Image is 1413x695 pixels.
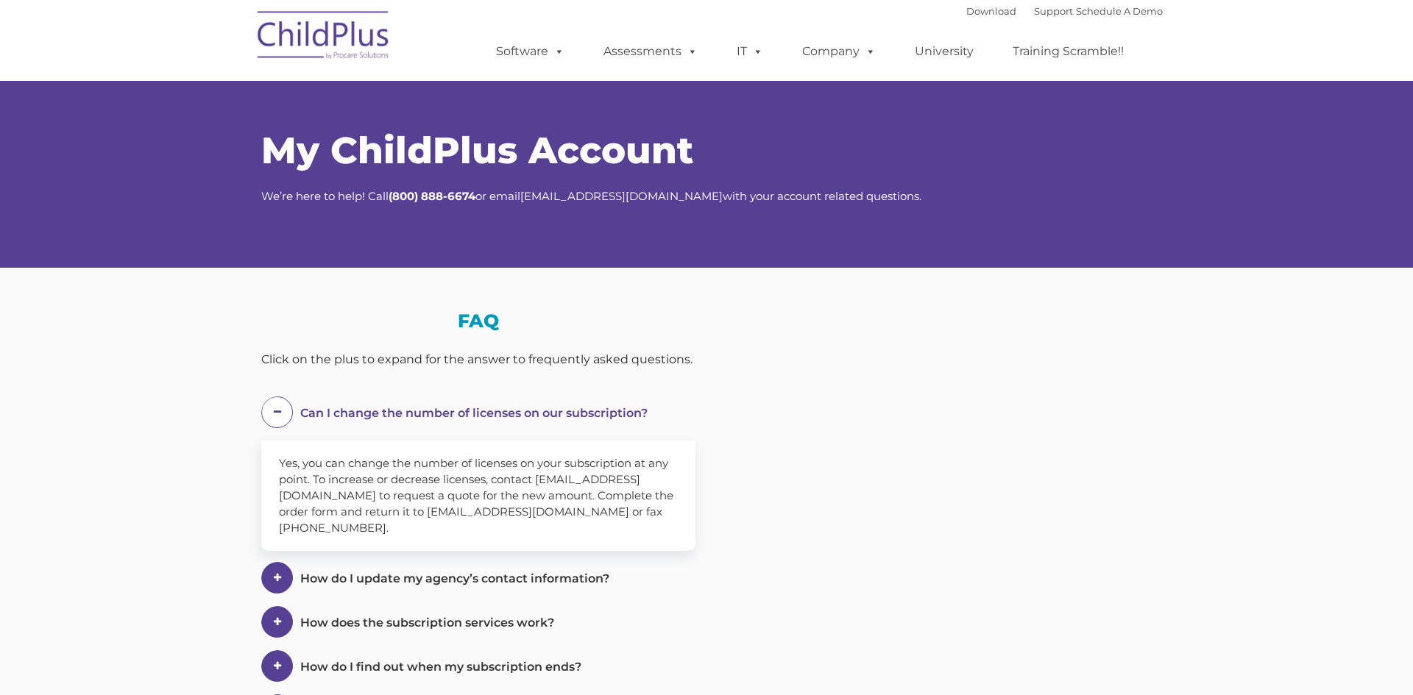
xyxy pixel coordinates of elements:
[998,37,1138,66] a: Training Scramble!!
[1034,5,1073,17] a: Support
[261,441,695,551] div: Yes, you can change the number of licenses on your subscription at any point. To increase or decr...
[261,312,695,330] h3: FAQ
[722,37,778,66] a: IT
[261,128,693,173] span: My ChildPlus Account
[300,571,609,585] span: How do I update my agency’s contact information?
[900,37,988,66] a: University
[481,37,579,66] a: Software
[300,660,581,674] span: How do I find out when my subscription ends?
[787,37,890,66] a: Company
[261,189,921,203] span: We’re here to help! Call or email with your account related questions.
[300,616,554,630] span: How does the subscription services work?
[250,1,397,74] img: ChildPlus by Procare Solutions
[966,5,1016,17] a: Download
[1076,5,1163,17] a: Schedule A Demo
[261,349,695,371] div: Click on the plus to expand for the answer to frequently asked questions.
[300,406,648,420] span: Can I change the number of licenses on our subscription?
[520,189,723,203] a: [EMAIL_ADDRESS][DOMAIN_NAME]
[389,189,392,203] strong: (
[589,37,712,66] a: Assessments
[966,5,1163,17] font: |
[392,189,475,203] strong: 800) 888-6674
